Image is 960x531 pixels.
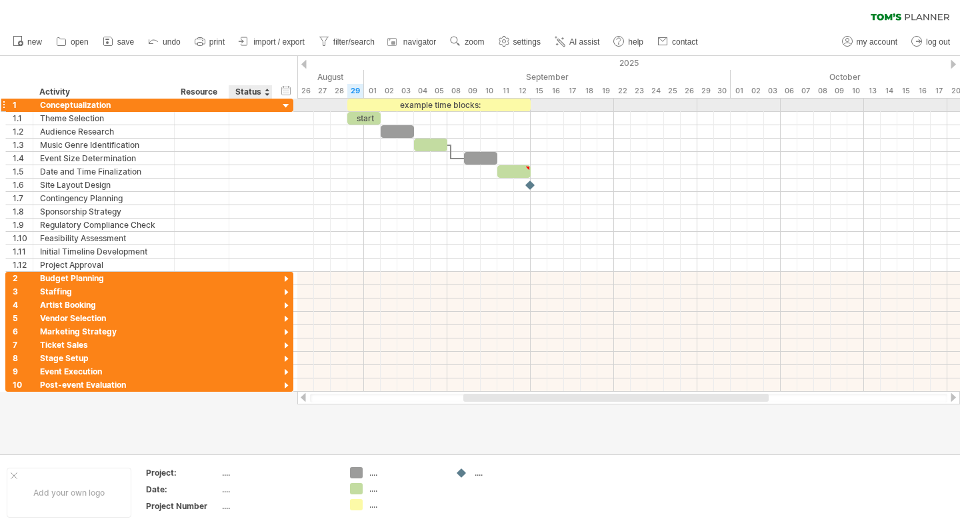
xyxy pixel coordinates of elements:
[781,84,797,98] div: Monday, 6 October 2025
[672,37,698,47] span: contact
[235,33,309,51] a: import / export
[13,179,33,191] div: 1.6
[564,84,581,98] div: Wednesday, 17 September 2025
[145,33,185,51] a: undo
[40,365,167,378] div: Event Execution
[146,500,219,512] div: Project Number
[447,84,464,98] div: Monday, 8 September 2025
[569,37,599,47] span: AI assist
[40,219,167,231] div: Regulatory Compliance Check
[40,285,167,298] div: Staffing
[40,378,167,391] div: Post-event Evaluation
[7,468,131,518] div: Add your own logo
[897,84,914,98] div: Wednesday, 15 October 2025
[253,37,305,47] span: import / export
[369,467,442,478] div: ....
[914,84,931,98] div: Thursday, 16 October 2025
[597,84,614,98] div: Friday, 19 September 2025
[13,165,33,178] div: 1.5
[13,352,33,364] div: 8
[13,365,33,378] div: 9
[464,84,481,98] div: Tuesday, 9 September 2025
[40,205,167,218] div: Sponsorship Strategy
[40,112,167,125] div: Theme Selection
[364,84,381,98] div: Monday, 1 September 2025
[40,99,167,111] div: Conceptualization
[13,219,33,231] div: 1.9
[931,84,947,98] div: Friday, 17 October 2025
[857,37,897,47] span: my account
[13,285,33,298] div: 3
[209,37,225,47] span: print
[497,84,514,98] div: Thursday, 11 September 2025
[747,84,764,98] div: Thursday, 2 October 2025
[13,272,33,284] div: 2
[347,99,531,111] div: example time blocks:
[13,325,33,338] div: 6
[13,112,33,125] div: 1.1
[551,33,603,51] a: AI assist
[364,70,731,84] div: September 2025
[331,84,347,98] div: Thursday, 28 August 2025
[531,84,547,98] div: Monday, 15 September 2025
[40,298,167,311] div: Artist Booking
[628,37,643,47] span: help
[13,245,33,258] div: 1.11
[654,33,702,51] a: contact
[222,484,334,495] div: ....
[222,500,334,512] div: ....
[146,484,219,495] div: Date:
[369,499,442,510] div: ....
[13,99,33,111] div: 1
[117,37,134,47] span: save
[40,338,167,351] div: Ticket Sales
[39,85,167,99] div: Activity
[347,112,381,125] div: start
[475,467,547,478] div: ....
[40,245,167,258] div: Initial Timeline Development
[397,84,414,98] div: Wednesday, 3 September 2025
[222,467,334,478] div: ....
[40,259,167,271] div: Project Approval
[146,467,219,478] div: Project:
[385,33,440,51] a: navigator
[13,125,33,138] div: 1.2
[163,37,181,47] span: undo
[631,84,647,98] div: Tuesday, 23 September 2025
[40,139,167,151] div: Music Genre Identification
[614,84,631,98] div: Monday, 22 September 2025
[40,352,167,364] div: Stage Setup
[40,192,167,205] div: Contingency Planning
[731,84,747,98] div: Wednesday, 1 October 2025
[13,298,33,311] div: 4
[764,84,781,98] div: Friday, 3 October 2025
[547,84,564,98] div: Tuesday, 16 September 2025
[797,84,814,98] div: Tuesday, 7 October 2025
[13,139,33,151] div: 1.3
[581,84,597,98] div: Thursday, 18 September 2025
[9,33,46,51] a: new
[27,37,42,47] span: new
[40,325,167,338] div: Marketing Strategy
[414,84,431,98] div: Thursday, 4 September 2025
[514,84,531,98] div: Friday, 12 September 2025
[53,33,93,51] a: open
[513,37,541,47] span: settings
[315,33,379,51] a: filter/search
[13,378,33,391] div: 10
[403,37,436,47] span: navigator
[664,84,681,98] div: Thursday, 25 September 2025
[481,84,497,98] div: Wednesday, 10 September 2025
[347,84,364,98] div: Friday, 29 August 2025
[191,33,229,51] a: print
[13,192,33,205] div: 1.7
[13,152,33,165] div: 1.4
[839,33,901,51] a: my account
[431,84,447,98] div: Friday, 5 September 2025
[908,33,954,51] a: log out
[40,152,167,165] div: Event Size Determination
[814,84,831,98] div: Wednesday, 8 October 2025
[465,37,484,47] span: zoom
[13,232,33,245] div: 1.10
[40,272,167,284] div: Budget Planning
